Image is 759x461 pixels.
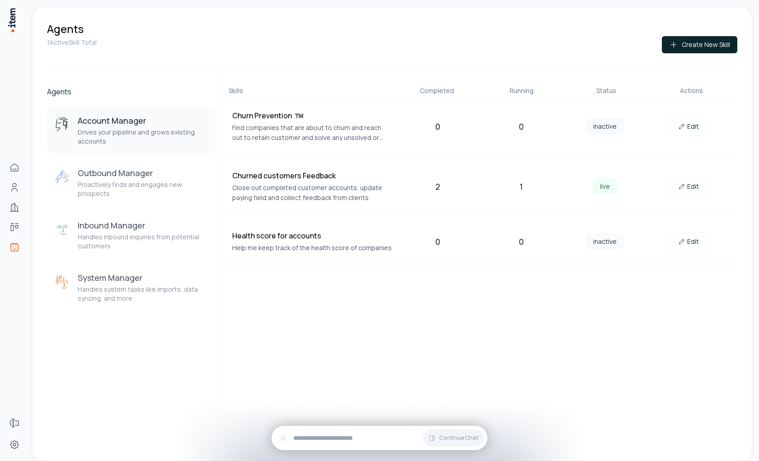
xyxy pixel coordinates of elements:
[47,265,216,310] button: System ManagerSystem ManagerHandles system tasks like imports, data syncing, and more
[232,243,392,253] p: Help me keep track of the health score of companies
[568,86,646,95] div: Status
[54,117,70,133] img: Account Manager
[483,120,559,133] div: 0
[78,115,208,126] h3: Account Manager
[662,36,737,53] button: Create New Skill
[5,178,23,196] a: People
[670,117,707,135] a: Edit
[78,233,208,251] p: Handles inbound inquiries from potential customers
[399,235,476,248] div: 0
[670,233,707,251] a: Edit
[47,38,97,47] p: 1 Active Skill Total
[47,213,216,258] button: Inbound ManagerInbound ManagerHandles inbound inquiries from potential customers
[78,220,208,231] h3: Inbound Manager
[232,123,392,143] p: Find companies that are about to churn and reach out to retain customer and solve any unsolved or...
[586,118,624,134] span: inactive
[483,86,561,95] div: Running
[483,180,559,193] div: 1
[232,230,392,241] h4: Health score for accounts
[47,108,216,153] button: Account ManagerAccount ManagerDrives your pipeline and grows existing accounts
[7,7,16,33] img: Item Brain Logo
[670,177,707,196] a: Edit
[439,434,478,442] span: Continue Chat
[47,160,216,205] button: Outbound ManagerOutbound ManagerProactively finds and engages new prospects
[586,233,624,249] span: inactive
[5,238,23,256] a: Agents
[5,198,23,216] a: Companies
[78,168,208,178] h3: Outbound Manager
[232,110,392,121] h4: Churn Prevention ™️
[54,169,70,186] img: Outbound Manager
[78,272,208,283] h3: System Manager
[423,429,484,447] button: Continue Chat
[47,86,216,97] h2: Agents
[5,158,23,177] a: Home
[54,222,70,238] img: Inbound Manager
[483,235,559,248] div: 0
[47,22,84,36] h1: Agents
[54,274,70,290] img: System Manager
[5,436,23,454] a: Settings
[78,180,208,198] p: Proactively finds and engages new prospects
[5,218,23,236] a: Deals
[78,285,208,303] p: Handles system tasks like imports, data syncing, and more
[652,86,730,95] div: Actions
[593,178,617,194] span: live
[5,414,23,432] a: Forms
[232,183,392,203] p: Close out completed customer accounts, update paying field and collect feedback from clients
[399,120,476,133] div: 0
[78,128,208,146] p: Drives your pipeline and grows existing accounts
[229,86,391,95] div: Skills
[272,426,487,450] div: Continue Chat
[232,170,392,181] h4: Churned customers Feedback
[399,180,476,193] div: 2
[398,86,476,95] div: Completed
